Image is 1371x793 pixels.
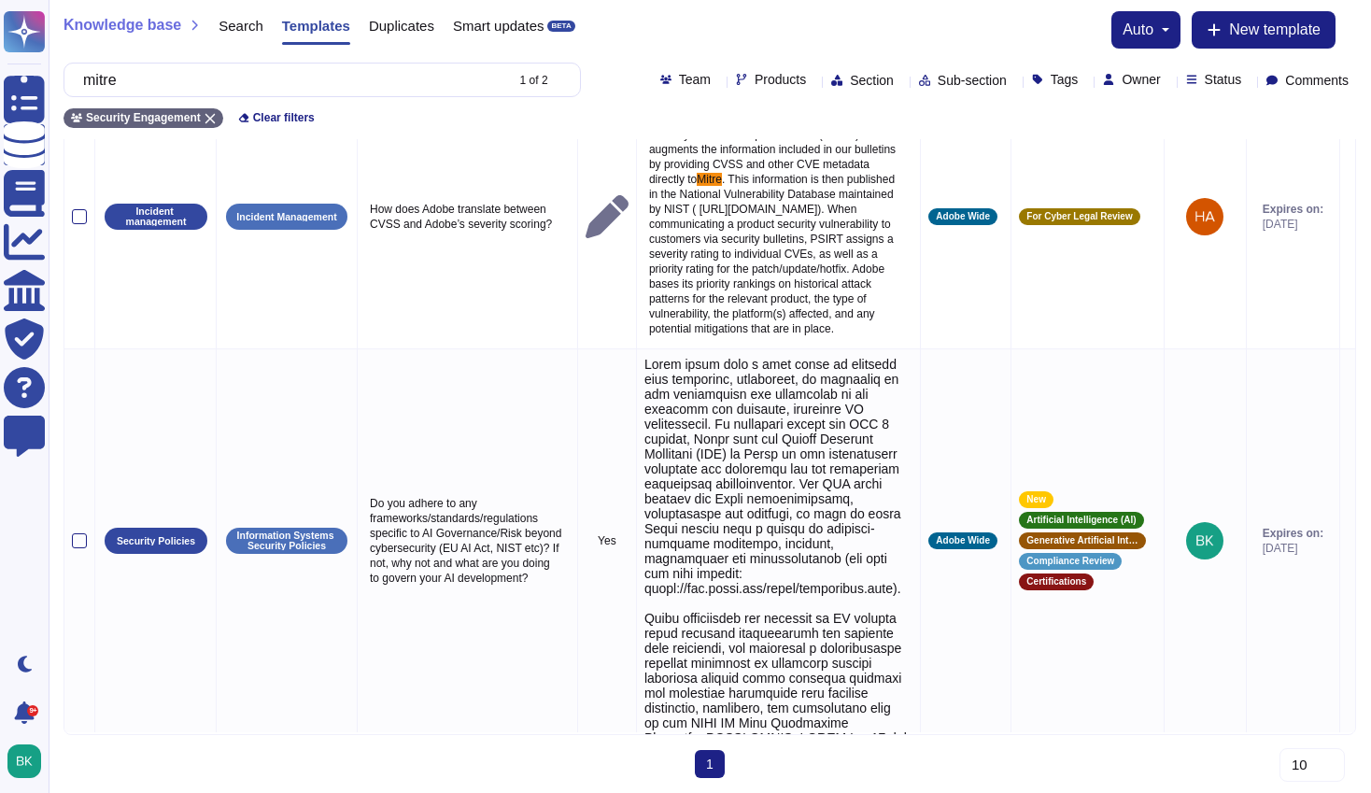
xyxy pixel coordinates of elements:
span: Expires on: [1263,202,1323,217]
img: user [1186,198,1223,235]
span: auto [1123,22,1153,37]
span: Adobe Wide [936,212,990,221]
button: New template [1192,11,1336,49]
span: Mitre [697,173,722,186]
span: Comments [1285,74,1349,87]
p: Incident Management [236,212,336,222]
p: Yes [586,533,629,548]
span: Security Engagement [86,112,201,123]
span: Duplicates [369,19,434,33]
button: user [4,741,54,782]
p: Information Systems Security Policies [233,531,341,550]
span: Adobe Wide [936,536,990,545]
span: Products [755,73,806,86]
div: BETA [547,21,574,32]
span: Team [679,73,711,86]
span: Generative Artificial Intelligence [1026,536,1138,545]
span: The Adobe severity ratings are independent of CVSS ([URL][DOMAIN_NAME]). Adobe's Product Security... [649,98,902,186]
p: Do you adhere to any frameworks/standards/regulations specific to AI Governance/Risk beyond cyber... [365,491,570,590]
img: user [7,744,41,778]
span: New [1026,495,1046,504]
span: . This information is then published in the National Vulnerability Database maintained by NIST ( ... [649,173,898,335]
button: auto [1123,22,1169,37]
span: New template [1229,22,1321,37]
span: Status [1205,73,1242,86]
span: Certifications [1026,577,1086,587]
span: Search [219,19,263,33]
span: Knowledge base [64,18,181,33]
span: Tags [1051,73,1079,86]
div: 9+ [27,705,38,716]
span: [DATE] [1263,541,1323,556]
span: Expires on: [1263,526,1323,541]
span: [DATE] [1263,217,1323,232]
span: Compliance Review [1026,557,1114,566]
span: Artificial Intelligence (AI) [1026,516,1136,525]
p: How does Adobe translate between CVSS and Adobe’s severity scoring? [365,197,570,236]
span: Templates [282,19,350,33]
span: Clear filters [253,112,315,123]
div: 1 of 2 [520,75,548,86]
span: Section [850,74,894,87]
span: 1 [695,750,725,778]
img: user [1186,522,1223,559]
span: Smart updates [453,19,544,33]
p: Security Policies [117,536,195,546]
span: For Cyber Legal Review [1026,212,1132,221]
span: Sub-section [938,74,1007,87]
p: Incident management [111,206,201,226]
span: Owner [1122,73,1160,86]
input: Search by keywords [74,64,503,96]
